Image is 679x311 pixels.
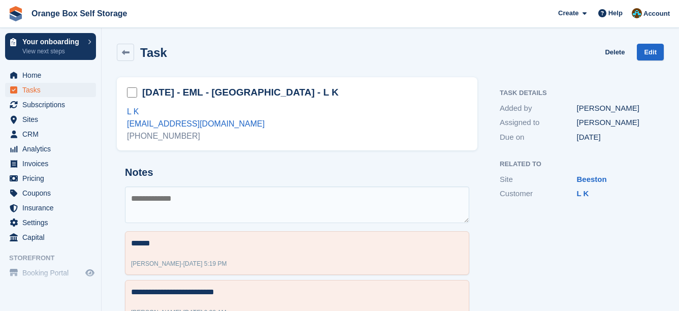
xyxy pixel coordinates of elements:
[5,201,96,215] a: menu
[500,188,577,200] div: Customer
[22,266,83,280] span: Booking Portal
[5,83,96,97] a: menu
[22,215,83,230] span: Settings
[22,98,83,112] span: Subscriptions
[5,266,96,280] a: menu
[5,186,96,200] a: menu
[608,8,623,18] span: Help
[140,46,167,59] h2: Task
[632,8,642,18] img: Mike
[22,186,83,200] span: Coupons
[22,230,83,244] span: Capital
[5,68,96,82] a: menu
[22,142,83,156] span: Analytics
[5,171,96,185] a: menu
[605,44,625,60] a: Delete
[127,119,265,128] a: [EMAIL_ADDRESS][DOMAIN_NAME]
[22,83,83,97] span: Tasks
[9,253,101,263] span: Storefront
[558,8,578,18] span: Create
[500,161,654,168] h2: Related to
[5,98,96,112] a: menu
[127,107,139,116] a: L K
[142,86,339,99] h2: [DATE] - EML - [GEOGRAPHIC_DATA] - L K
[5,142,96,156] a: menu
[22,47,83,56] p: View next steps
[5,215,96,230] a: menu
[643,9,670,19] span: Account
[131,260,181,267] span: [PERSON_NAME]
[5,112,96,127] a: menu
[5,157,96,171] a: menu
[5,127,96,141] a: menu
[127,130,467,142] div: [PHONE_NUMBER]
[131,259,227,268] div: -
[577,132,654,143] div: [DATE]
[500,103,577,114] div: Added by
[22,201,83,215] span: Insurance
[500,89,654,97] h2: Task Details
[5,230,96,244] a: menu
[5,33,96,60] a: Your onboarding View next steps
[577,103,654,114] div: [PERSON_NAME]
[500,174,577,185] div: Site
[183,260,227,267] span: [DATE] 5:19 PM
[22,112,83,127] span: Sites
[22,38,83,45] p: Your onboarding
[577,175,607,183] a: Beeston
[500,117,577,129] div: Assigned to
[22,157,83,171] span: Invoices
[577,189,589,198] a: L K
[22,68,83,82] span: Home
[8,6,23,21] img: stora-icon-8386f47178a22dfd0bd8f6a31ec36ba5ce8667c1dd55bd0f319d3a0aa187defe.svg
[27,5,132,22] a: Orange Box Self Storage
[125,167,469,178] h2: Notes
[637,44,664,60] a: Edit
[22,171,83,185] span: Pricing
[84,267,96,279] a: Preview store
[577,117,654,129] div: [PERSON_NAME]
[500,132,577,143] div: Due on
[22,127,83,141] span: CRM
